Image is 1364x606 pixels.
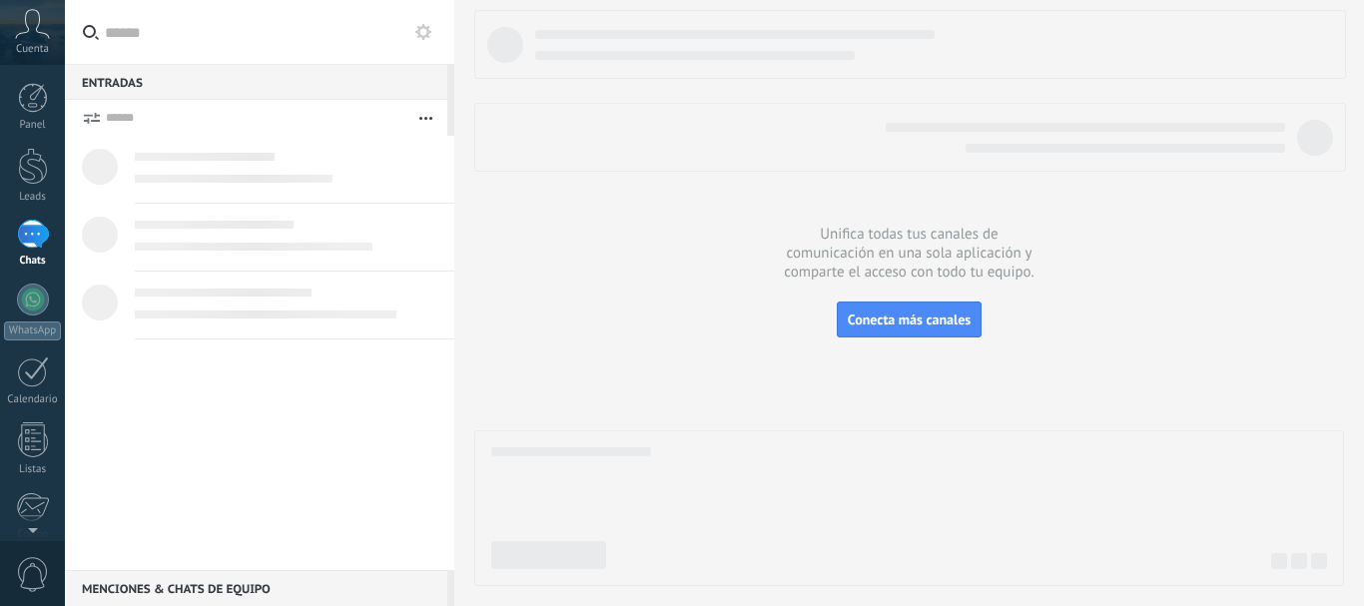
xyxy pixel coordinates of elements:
[65,570,447,606] div: Menciones & Chats de equipo
[4,191,62,204] div: Leads
[16,43,49,56] span: Cuenta
[4,255,62,268] div: Chats
[4,119,62,132] div: Panel
[65,64,447,100] div: Entradas
[4,463,62,476] div: Listas
[848,310,971,328] span: Conecta más canales
[837,302,982,337] button: Conecta más canales
[4,321,61,340] div: WhatsApp
[4,393,62,406] div: Calendario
